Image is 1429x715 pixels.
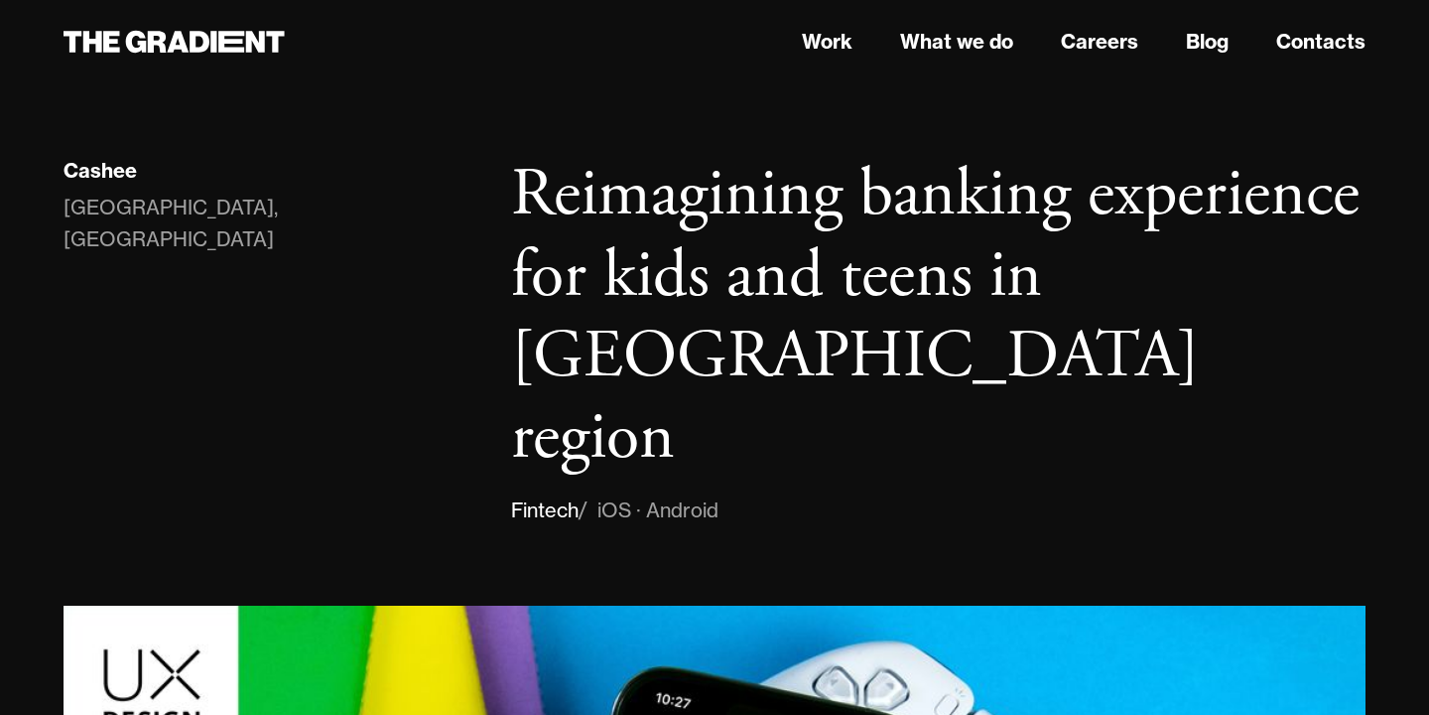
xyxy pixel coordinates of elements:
a: Careers [1061,27,1138,57]
div: [GEOGRAPHIC_DATA], [GEOGRAPHIC_DATA] [64,192,471,255]
a: Work [802,27,852,57]
div: Cashee [64,158,137,184]
h1: Reimagining banking experience for kids and teens in [GEOGRAPHIC_DATA] region [511,155,1365,479]
div: Fintech [511,495,579,526]
a: What we do [900,27,1013,57]
a: Contacts [1276,27,1365,57]
a: Blog [1186,27,1229,57]
div: / iOS · Android [579,495,718,526]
